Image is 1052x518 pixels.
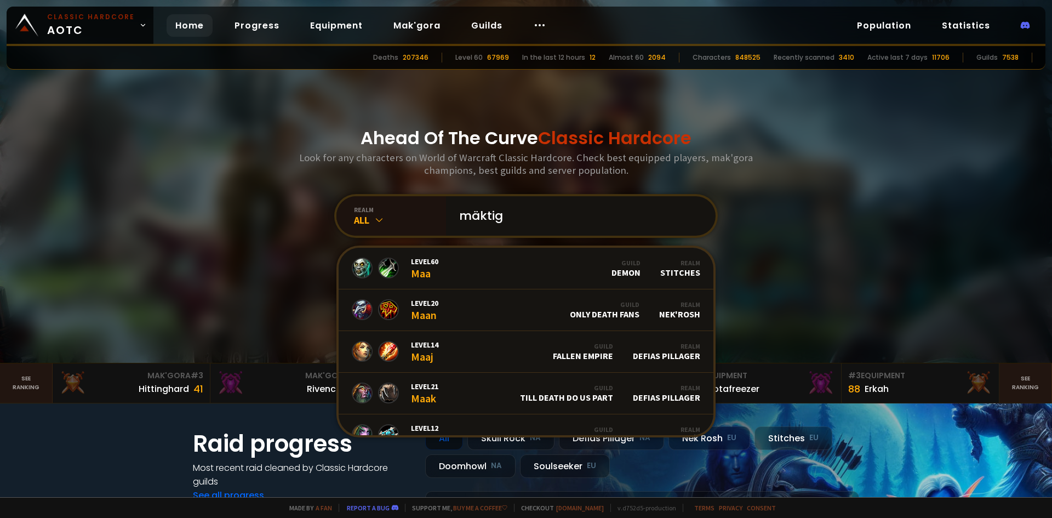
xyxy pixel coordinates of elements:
[53,363,210,403] a: Mak'Gora#3Hittinghard41
[747,504,776,512] a: Consent
[648,53,666,62] div: 2094
[520,384,613,403] div: Till Death Do Us Part
[570,300,639,309] div: Guild
[47,12,135,38] span: AOTC
[559,426,664,450] div: Defias Pillager
[411,382,438,391] span: Level 21
[411,423,438,447] div: Maar
[354,206,446,214] div: realm
[210,363,368,403] a: Mak'Gora#2Rivench100
[226,14,288,37] a: Progress
[301,14,371,37] a: Equipment
[976,53,998,62] div: Guilds
[610,504,676,512] span: v. d752d5 - production
[842,363,999,403] a: #3Equipment88Erkah
[339,373,713,414] a: Level21MaakGuildTill Death Do Us PartRealmDefias Pillager
[361,125,691,151] h1: Ahead Of The Curve
[633,425,700,434] div: Realm
[455,53,483,62] div: Level 60
[453,196,702,236] input: Search a character...
[719,504,742,512] a: Privacy
[520,454,610,478] div: Soulseeker
[339,248,713,289] a: Level60MaaGuildDemonRealmStitches
[411,423,438,433] span: Level 12
[411,257,438,266] span: Level 60
[867,53,928,62] div: Active last 7 days
[735,53,761,62] div: 848525
[405,504,507,512] span: Support me,
[47,12,135,22] small: Classic Hardcore
[411,340,438,363] div: Maaj
[727,432,736,443] small: EU
[590,53,596,62] div: 12
[848,382,860,396] div: 88
[848,370,992,382] div: Equipment
[514,504,604,512] span: Checkout
[411,257,438,280] div: Maa
[659,300,700,320] div: Nek'Rosh
[193,461,412,488] h4: Most recent raid cleaned by Classic Hardcore guilds
[295,151,757,177] h3: Look for any characters on World of Warcraft Classic Hardcore. Check best equipped players, mak'g...
[520,384,613,392] div: Guild
[411,298,438,308] span: Level 20
[999,363,1052,403] a: Seeranking
[425,426,463,450] div: All
[611,259,641,267] div: Guild
[193,489,264,502] a: See all progress
[425,454,516,478] div: Doomhowl
[354,214,446,226] div: All
[467,426,554,450] div: Skull Rock
[693,53,731,62] div: Characters
[487,53,509,62] div: 67969
[191,370,203,381] span: # 3
[193,426,412,461] h1: Raid progress
[587,460,596,471] small: EU
[668,426,750,450] div: Nek'Rosh
[633,342,700,350] div: Realm
[839,53,854,62] div: 3410
[339,331,713,373] a: Level14MaajGuildFallen EmpireRealmDefias Pillager
[491,460,502,471] small: NA
[553,342,613,361] div: Fallen Empire
[774,53,834,62] div: Recently scanned
[167,14,213,37] a: Home
[373,53,398,62] div: Deaths
[347,504,390,512] a: Report a bug
[933,14,999,37] a: Statistics
[339,414,713,456] a: Level12MaarGuildBaptized In BloodRealmDefias Pillager
[411,298,438,322] div: Maan
[611,259,641,278] div: Demon
[754,426,832,450] div: Stitches
[59,370,203,382] div: Mak'Gora
[707,382,759,396] div: Notafreezer
[660,259,700,278] div: Stitches
[633,384,700,392] div: Realm
[932,53,950,62] div: 11706
[570,300,639,320] div: Only Death Fans
[659,300,700,309] div: Realm
[865,382,889,396] div: Erkah
[307,382,341,396] div: Rivench
[535,425,613,445] div: Baptized In Blood
[556,504,604,512] a: [DOMAIN_NAME]
[385,14,449,37] a: Mak'gora
[639,432,650,443] small: NA
[538,126,691,150] span: Classic Hardcore
[530,432,541,443] small: NA
[848,14,920,37] a: Population
[553,342,613,350] div: Guild
[522,53,585,62] div: In the last 12 hours
[690,370,834,382] div: Equipment
[848,370,861,381] span: # 3
[660,259,700,267] div: Realm
[283,504,332,512] span: Made by
[411,340,438,350] span: Level 14
[339,289,713,331] a: Level20MaanGuildOnly Death FansRealmNek'Rosh
[411,382,438,405] div: Maak
[453,504,507,512] a: Buy me a coffee
[217,370,361,382] div: Mak'Gora
[139,382,189,396] div: Hittinghard
[7,7,153,44] a: Classic HardcoreAOTC
[462,14,511,37] a: Guilds
[403,53,428,62] div: 207346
